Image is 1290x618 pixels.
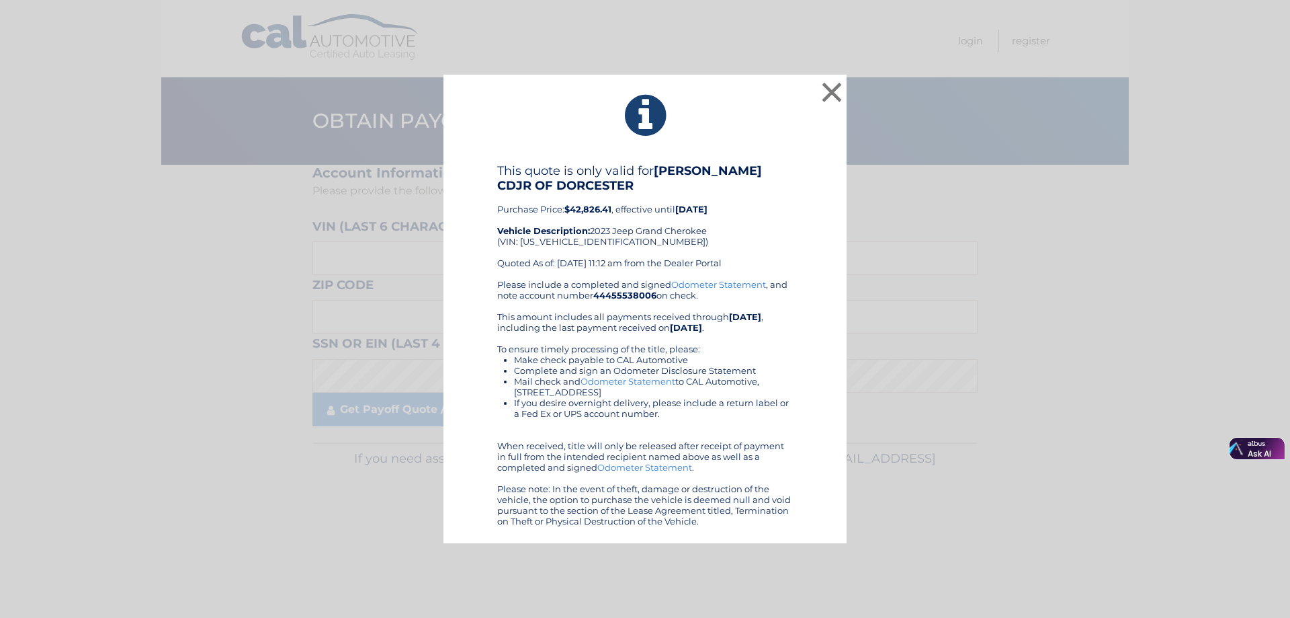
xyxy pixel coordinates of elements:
div: Purchase Price: , effective until 2023 Jeep Grand Cherokee (VIN: [US_VEHICLE_IDENTIFICATION_NUMBE... [497,163,793,279]
b: [DATE] [670,322,702,333]
a: Odometer Statement [580,376,675,387]
h4: This quote is only valid for [497,163,793,193]
b: $42,826.41 [564,204,611,215]
a: Odometer Statement [671,279,766,290]
b: [PERSON_NAME] CDJR OF DORCESTER [497,163,762,193]
li: Make check payable to CAL Automotive [514,354,793,365]
button: × [818,79,845,106]
b: 44455538006 [593,290,656,301]
li: Complete and sign an Odometer Disclosure Statement [514,365,793,376]
b: [DATE] [729,311,761,322]
li: If you desire overnight delivery, please include a return label or a Fed Ex or UPS account number. [514,397,793,419]
div: Ask AI [1248,449,1271,459]
strong: Vehicle Description: [497,225,590,236]
li: Mail check and to CAL Automotive, [STREET_ADDRESS] [514,376,793,397]
div: Please include a completed and signed , and note account number on check. This amount includes al... [497,279,793,527]
b: [DATE] [675,204,707,215]
a: Odometer Statement [597,462,692,473]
